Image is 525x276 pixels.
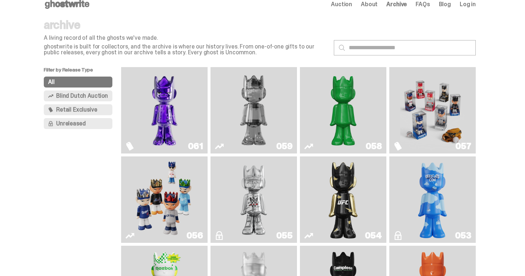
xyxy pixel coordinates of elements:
[215,70,293,151] a: Two
[326,159,360,240] img: Ruby
[221,159,286,240] img: I Was There SummerSlam
[44,35,328,41] p: A living record of all the ghosts we've made.
[44,67,121,77] p: Filter by Release Type
[365,231,382,240] div: 054
[311,70,375,151] img: Schrödinger's ghost: Sunday Green
[188,142,203,151] div: 061
[44,118,112,129] button: Unreleased
[126,70,203,151] a: Fantasy
[56,121,85,127] span: Unreleased
[400,70,465,151] img: Game Face (2025)
[394,70,471,151] a: Game Face (2025)
[416,1,430,7] a: FAQs
[44,77,112,88] button: All
[415,159,450,240] img: ghooooost
[455,231,471,240] div: 053
[56,93,108,99] span: Blind Dutch Auction
[221,70,286,151] img: Two
[366,142,382,151] div: 058
[132,70,197,151] img: Fantasy
[276,142,293,151] div: 059
[44,19,328,31] p: archive
[48,79,55,85] span: All
[44,104,112,115] button: Retail Exclusive
[56,107,97,113] span: Retail Exclusive
[132,159,197,240] img: Game Face (2025)
[126,159,203,240] a: Game Face (2025)
[44,90,112,101] button: Blind Dutch Auction
[304,159,382,240] a: Ruby
[331,1,352,7] a: Auction
[186,231,203,240] div: 056
[276,231,293,240] div: 055
[44,44,328,55] p: ghostwrite is built for collectors, and the archive is where our history lives. From one-of-one g...
[304,70,382,151] a: Schrödinger's ghost: Sunday Green
[394,159,471,240] a: ghooooost
[455,142,471,151] div: 057
[386,1,407,7] a: Archive
[439,1,451,7] a: Blog
[460,1,476,7] a: Log in
[215,159,293,240] a: I Was There SummerSlam
[361,1,378,7] a: About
